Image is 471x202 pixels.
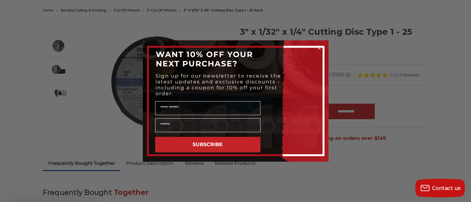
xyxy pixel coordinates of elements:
[415,179,465,197] button: Contact us
[155,118,260,132] input: Email
[316,45,322,51] button: Close dialog
[156,50,253,68] span: WANT 10% OFF YOUR NEXT PURCHASE?
[155,73,281,97] span: Sign up for our newsletter to receive the latest updates and exclusive discounts - including a co...
[432,185,461,191] span: Contact us
[155,137,260,152] button: SUBSCRIBE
